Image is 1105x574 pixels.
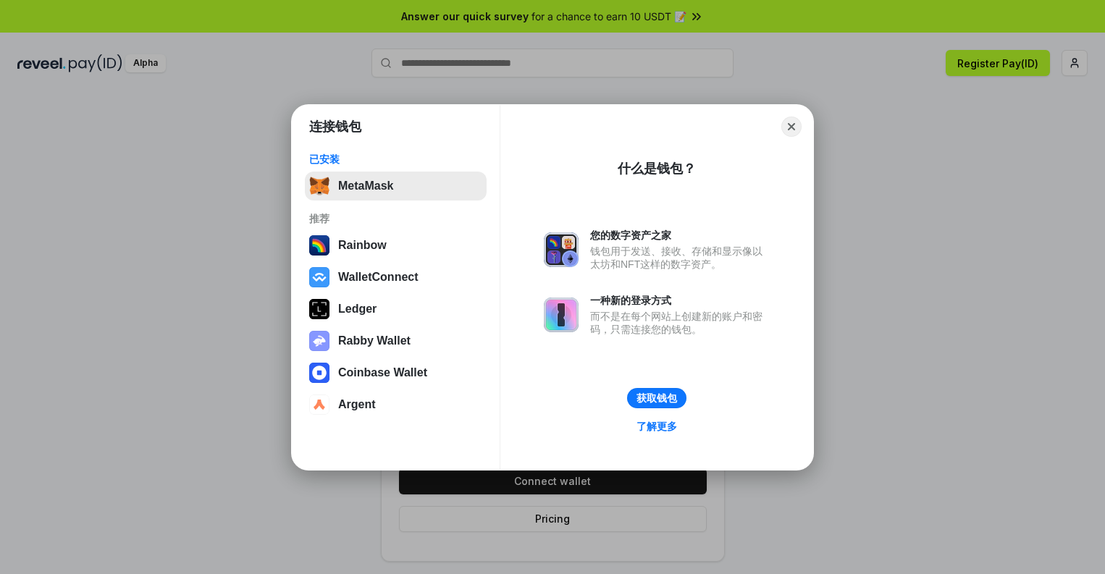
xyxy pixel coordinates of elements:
button: Argent [305,390,487,419]
img: svg+xml,%3Csvg%20xmlns%3D%22http%3A%2F%2Fwww.w3.org%2F2000%2Fsvg%22%20width%3D%2228%22%20height%3... [309,299,329,319]
div: Argent [338,398,376,411]
img: svg+xml,%3Csvg%20width%3D%22120%22%20height%3D%22120%22%20viewBox%3D%220%200%20120%20120%22%20fil... [309,235,329,256]
div: 推荐 [309,212,482,225]
button: Rabby Wallet [305,326,487,355]
div: 您的数字资产之家 [590,229,770,242]
button: MetaMask [305,172,487,201]
button: Ledger [305,295,487,324]
div: MetaMask [338,180,393,193]
div: Rainbow [338,239,387,252]
button: WalletConnect [305,263,487,292]
img: svg+xml,%3Csvg%20xmlns%3D%22http%3A%2F%2Fwww.w3.org%2F2000%2Fsvg%22%20fill%3D%22none%22%20viewBox... [544,232,579,267]
div: Rabby Wallet [338,334,411,347]
h1: 连接钱包 [309,118,361,135]
img: svg+xml,%3Csvg%20width%3D%2228%22%20height%3D%2228%22%20viewBox%3D%220%200%2028%2028%22%20fill%3D... [309,363,329,383]
img: svg+xml,%3Csvg%20width%3D%2228%22%20height%3D%2228%22%20viewBox%3D%220%200%2028%2028%22%20fill%3D... [309,394,329,415]
div: Coinbase Wallet [338,366,427,379]
img: svg+xml,%3Csvg%20fill%3D%22none%22%20height%3D%2233%22%20viewBox%3D%220%200%2035%2033%22%20width%... [309,176,329,196]
img: svg+xml,%3Csvg%20xmlns%3D%22http%3A%2F%2Fwww.w3.org%2F2000%2Fsvg%22%20fill%3D%22none%22%20viewBox... [309,331,329,351]
div: 了解更多 [636,420,677,433]
a: 了解更多 [628,417,686,436]
button: Close [781,117,802,137]
button: 获取钱包 [627,388,686,408]
div: WalletConnect [338,271,419,284]
div: 已安装 [309,153,482,166]
div: 获取钱包 [636,392,677,405]
button: Coinbase Wallet [305,358,487,387]
img: svg+xml,%3Csvg%20xmlns%3D%22http%3A%2F%2Fwww.w3.org%2F2000%2Fsvg%22%20fill%3D%22none%22%20viewBox... [544,297,579,332]
img: svg+xml,%3Csvg%20width%3D%2228%22%20height%3D%2228%22%20viewBox%3D%220%200%2028%2028%22%20fill%3D... [309,267,329,287]
div: Ledger [338,303,377,316]
div: 什么是钱包？ [618,160,696,177]
div: 一种新的登录方式 [590,294,770,307]
div: 而不是在每个网站上创建新的账户和密码，只需连接您的钱包。 [590,310,770,336]
div: 钱包用于发送、接收、存储和显示像以太坊和NFT这样的数字资产。 [590,245,770,271]
button: Rainbow [305,231,487,260]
